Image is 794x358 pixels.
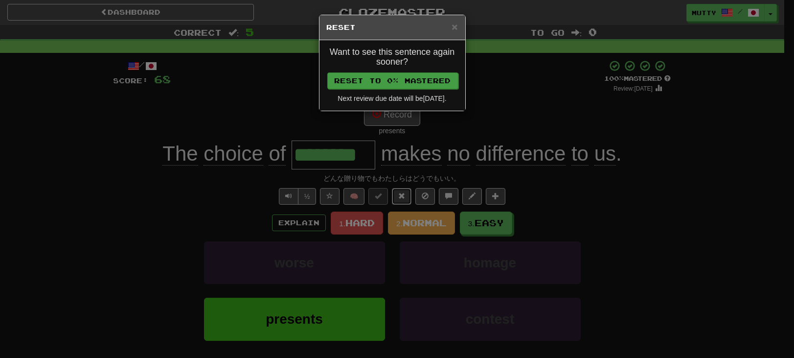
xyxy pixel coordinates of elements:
[327,94,458,103] div: Next review due date will be [DATE] .
[327,23,458,32] h5: Reset
[327,72,458,89] button: Reset to 0% Mastered
[327,48,458,67] h4: Want to see this sentence again sooner?
[452,22,457,32] button: Close
[452,21,457,32] span: ×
